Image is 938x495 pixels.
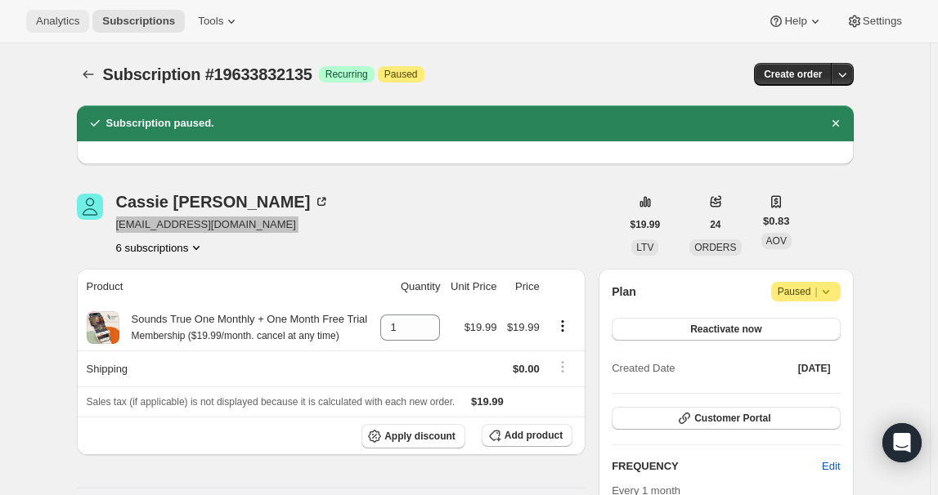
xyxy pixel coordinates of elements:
[612,318,840,341] button: Reactivate now
[612,407,840,430] button: Customer Portal
[764,68,822,81] span: Create order
[119,311,368,344] div: Sounds True One Monthly + One Month Free Trial
[837,10,912,33] button: Settings
[325,68,368,81] span: Recurring
[92,10,185,33] button: Subscriptions
[384,68,418,81] span: Paused
[384,430,456,443] span: Apply discount
[812,453,850,479] button: Edit
[482,424,572,447] button: Add product
[612,458,822,475] h2: FREQUENCY
[102,15,175,28] span: Subscriptions
[465,321,497,333] span: $19.99
[631,218,661,231] span: $19.99
[116,216,330,233] span: [EMAIL_ADDRESS][DOMAIN_NAME]
[822,458,840,475] span: Edit
[690,323,761,336] span: Reactivate now
[798,362,831,375] span: [DATE]
[778,283,834,300] span: Paused
[824,112,847,135] button: Dismiss notification
[507,321,540,333] span: $19.99
[87,311,119,344] img: product img
[87,396,456,408] span: Sales tax (if applicable) is not displayed because it is calculated with each new order.
[103,65,312,83] span: Subscription #19633832135
[788,357,841,380] button: [DATE]
[26,10,89,33] button: Analytics
[505,429,563,442] span: Add product
[36,15,79,28] span: Analytics
[612,360,675,377] span: Created Date
[612,283,636,300] h2: Plan
[550,317,576,335] button: Product actions
[754,63,832,86] button: Create order
[636,242,653,253] span: LTV
[116,239,205,256] button: Product actions
[471,395,504,408] span: $19.99
[77,194,103,220] span: Cassie Johnson
[700,213,730,236] button: 24
[784,15,806,28] span: Help
[694,242,736,253] span: ORDERS
[815,285,817,298] span: |
[188,10,249,33] button: Tools
[758,10,833,33] button: Help
[766,235,787,247] span: AOV
[501,269,544,305] th: Price
[763,213,790,230] span: $0.83
[77,350,375,386] th: Shipping
[550,358,576,376] button: Shipping actions
[77,63,100,86] button: Subscriptions
[621,213,671,236] button: $19.99
[694,412,770,425] span: Customer Portal
[116,194,330,210] div: Cassie [PERSON_NAME]
[106,115,214,132] h2: Subscription paused.
[361,424,465,448] button: Apply discount
[132,330,339,341] small: Membership ($19.99/month. cancel at any time)
[710,218,720,231] span: 24
[77,269,375,305] th: Product
[863,15,902,28] span: Settings
[445,269,501,305] th: Unit Price
[198,15,223,28] span: Tools
[882,423,922,462] div: Open Intercom Messenger
[375,269,446,305] th: Quantity
[513,363,540,375] span: $0.00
